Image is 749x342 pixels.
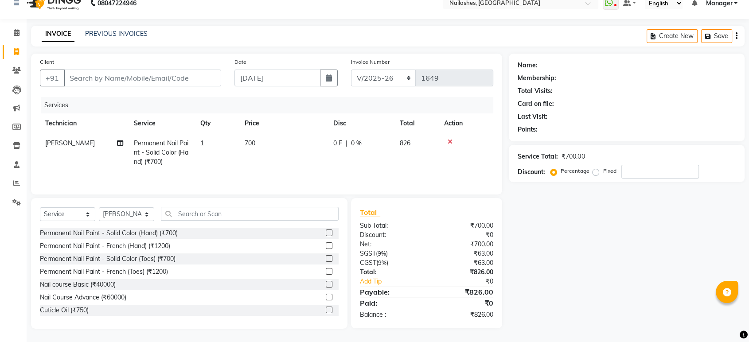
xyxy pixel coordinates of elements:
[353,310,427,319] div: Balance :
[40,254,176,264] div: Permanent Nail Paint - Solid Color (Toes) (₹700)
[353,268,427,277] div: Total:
[562,152,585,161] div: ₹700.00
[647,29,698,43] button: Create New
[439,277,500,286] div: ₹0
[161,207,339,221] input: Search or Scan
[427,310,500,319] div: ₹826.00
[561,167,589,175] label: Percentage
[427,249,500,258] div: ₹63.00
[427,298,500,308] div: ₹0
[351,58,390,66] label: Invoice Number
[245,139,255,147] span: 700
[200,139,204,147] span: 1
[360,249,376,257] span: SGST
[40,70,65,86] button: +91
[518,99,554,109] div: Card on file:
[518,74,556,83] div: Membership:
[353,287,427,297] div: Payable:
[40,267,168,276] div: Permanent Nail Paint - French (Toes) (₹1200)
[45,139,95,147] span: [PERSON_NAME]
[427,258,500,268] div: ₹63.00
[701,29,732,43] button: Save
[40,280,116,289] div: Nail course Basic (₹40000)
[353,221,427,230] div: Sub Total:
[353,249,427,258] div: ( )
[439,113,493,133] th: Action
[40,241,170,251] div: Permanent Nail Paint - French (Hand) (₹1200)
[394,113,439,133] th: Total
[603,167,616,175] label: Fixed
[427,221,500,230] div: ₹700.00
[353,240,427,249] div: Net:
[64,70,221,86] input: Search by Name/Mobile/Email/Code
[353,258,427,268] div: ( )
[195,113,239,133] th: Qty
[346,139,347,148] span: |
[378,259,386,266] span: 9%
[518,86,553,96] div: Total Visits:
[360,259,376,267] span: CGST
[353,230,427,240] div: Discount:
[328,113,394,133] th: Disc
[427,230,500,240] div: ₹0
[400,139,410,147] span: 826
[41,97,500,113] div: Services
[134,139,188,166] span: Permanent Nail Paint - Solid Color (Hand) (₹700)
[353,298,427,308] div: Paid:
[351,139,362,148] span: 0 %
[518,167,545,177] div: Discount:
[129,113,195,133] th: Service
[518,61,538,70] div: Name:
[239,113,328,133] th: Price
[85,30,148,38] a: PREVIOUS INVOICES
[40,113,129,133] th: Technician
[40,306,89,315] div: Cuticle Oil (₹750)
[427,268,500,277] div: ₹826.00
[518,112,547,121] div: Last Visit:
[427,240,500,249] div: ₹700.00
[353,277,439,286] a: Add Tip
[378,250,386,257] span: 9%
[40,58,54,66] label: Client
[360,208,380,217] span: Total
[40,229,178,238] div: Permanent Nail Paint - Solid Color (Hand) (₹700)
[518,152,558,161] div: Service Total:
[40,293,126,302] div: Nail Course Advance (₹60000)
[427,287,500,297] div: ₹826.00
[518,125,538,134] div: Points:
[42,26,74,42] a: INVOICE
[234,58,246,66] label: Date
[333,139,342,148] span: 0 F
